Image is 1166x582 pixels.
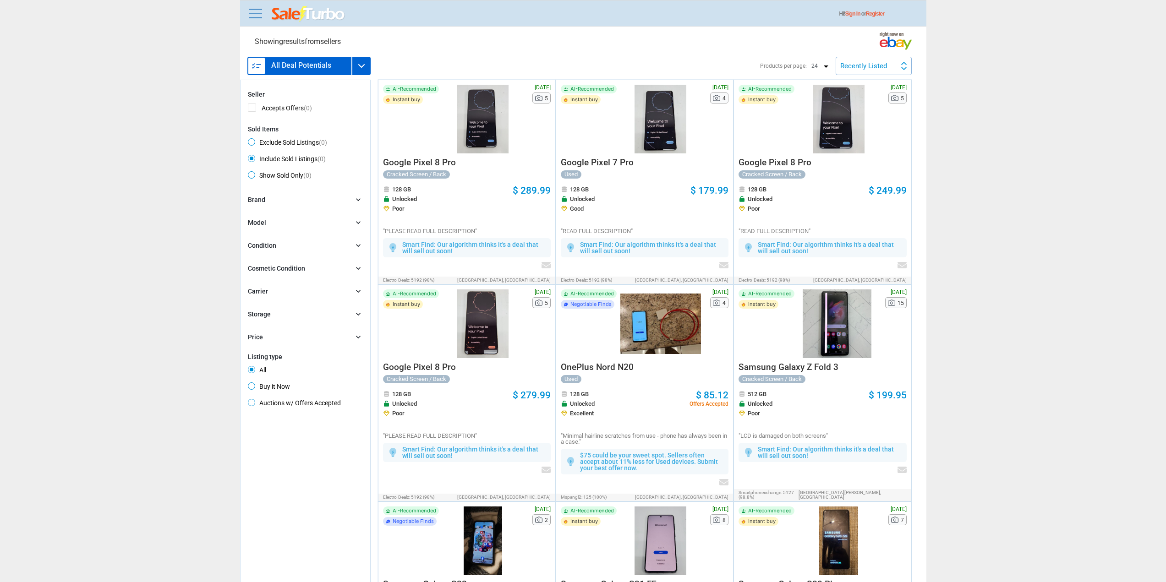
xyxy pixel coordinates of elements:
i: chevron_right [354,332,363,342]
div: Cracked Screen / Back [383,375,450,383]
span: Show Sold Only [248,171,312,182]
span: (0) [304,104,312,112]
span: 128 GB [570,391,589,397]
span: $ 279.99 [513,390,551,401]
span: Buy it Now [248,382,290,393]
span: Excellent [570,410,594,416]
span: or [861,11,884,17]
span: Instant buy [748,97,776,102]
p: $75 could be your sweet spot. Sellers often accept about 11% less for Used devices. Submit your b... [580,452,724,471]
div: Price [248,332,263,343]
div: Used [561,170,581,179]
span: 5 [545,96,548,101]
span: (0) [319,139,327,146]
i: chevron_right [354,264,363,273]
a: OnePlus Nord N20 [561,364,634,371]
span: 128 GB [392,186,411,192]
div: Listing type [248,353,363,360]
span: AI-Recommended [748,508,792,513]
img: envelop icon [542,262,551,268]
div: Brand [248,195,265,205]
span: AI-Recommended [393,508,436,513]
p: "PLEASE READ FULL DESCRIPTION" [383,433,551,439]
span: Unlocked [748,196,772,202]
a: $ 199.95 [869,391,907,400]
span: Samsung Galaxy Z Fold 3 [739,362,838,372]
p: "Minimal hairline scratches from use - phone has always been in a case." [561,433,728,445]
span: 5192 (98%) [589,277,612,283]
div: Cracked Screen / Back [383,170,450,179]
span: Instant buy [393,302,420,307]
span: [DATE] [891,506,907,512]
span: $ 199.95 [869,390,907,401]
span: Instant buy [748,519,776,524]
span: electro-dealz: [561,277,588,283]
span: [DATE] [712,506,728,512]
span: Poor [748,206,760,212]
span: [DATE] [891,85,907,90]
span: 8 [723,517,726,523]
span: [GEOGRAPHIC_DATA], [GEOGRAPHIC_DATA] [457,278,551,283]
p: "READ FULL DESCRIPTION" [739,228,906,234]
a: $ 279.99 [513,391,551,400]
i: chevron_right [354,195,363,204]
img: envelop icon [719,479,728,485]
span: Auctions w/ Offers Accepted [248,399,341,410]
span: mspangl2: [561,495,582,500]
span: [DATE] [535,85,551,90]
p: Smart Find: Our algorithm thinks it's a deal that will sell out soon! [580,241,724,254]
span: Negotiable Finds [570,302,612,307]
span: (0) [318,155,326,163]
span: 7 [901,517,904,523]
a: Google Pixel 8 Pro [739,160,811,167]
span: Instant buy [570,519,598,524]
p: "READ FULL DESCRIPTION" [561,228,728,234]
span: Poor [392,410,405,416]
span: Unlocked [570,196,595,202]
span: Exclude Sold Listings [248,138,327,149]
div: Carrier [248,287,268,297]
span: 15 [898,300,904,306]
span: electro-dealz: [383,277,410,283]
span: [GEOGRAPHIC_DATA][PERSON_NAME], [GEOGRAPHIC_DATA] [799,490,906,500]
span: smartphonexchange: [739,490,782,495]
a: Google Pixel 8 Pro [383,364,456,371]
span: Accepts Offers [248,103,312,115]
h3: All Deal Potentials [271,62,331,69]
a: Samsung Galaxy Z Fold 3 [739,364,838,371]
img: saleturbo.com - Online Deals and Discount Coupons [272,6,345,22]
span: 4 [723,96,726,101]
span: OnePlus Nord N20 [561,362,634,372]
span: 5192 (98%) [766,277,790,283]
div: Recently Listed [840,63,887,70]
span: Include Sold Listings [248,155,326,166]
span: Google Pixel 8 Pro [739,157,811,168]
span: Google Pixel 8 Pro [383,362,456,372]
span: (0) [303,172,312,179]
i: chevron_right [354,241,363,250]
img: envelop icon [542,467,551,473]
span: [GEOGRAPHIC_DATA], [GEOGRAPHIC_DATA] [635,495,728,500]
span: [DATE] [535,289,551,295]
p: "PLEASE READ FULL DESCRIPTION" [383,228,551,234]
span: Google Pixel 8 Pro [383,157,456,168]
span: 5192 (98%) [411,277,434,283]
span: Poor [748,410,760,416]
span: [GEOGRAPHIC_DATA], [GEOGRAPHIC_DATA] [457,495,551,500]
p: Smart Find: Our algorithm thinks it's a deal that will sell out soon! [758,241,902,254]
a: $ 249.99 [869,186,907,196]
div: Products per page: [760,63,807,69]
span: 128 GB [392,391,411,397]
span: Offers Accepted [690,401,728,407]
img: envelop icon [719,262,728,268]
a: Sign In [845,11,860,17]
a: $ 289.99 [513,186,551,196]
a: Google Pixel 7 Pro [561,160,634,167]
p: 24 [809,60,827,71]
div: Sold Items [248,125,363,133]
p: Smart Find: Our algorithm thinks it's a deal that will sell out soon! [402,446,546,459]
span: [DATE] [535,506,551,512]
p: Smart Find: Our algorithm thinks it's a deal that will sell out soon! [402,241,546,254]
span: Instant buy [748,302,776,307]
span: Unlocked [570,401,595,407]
